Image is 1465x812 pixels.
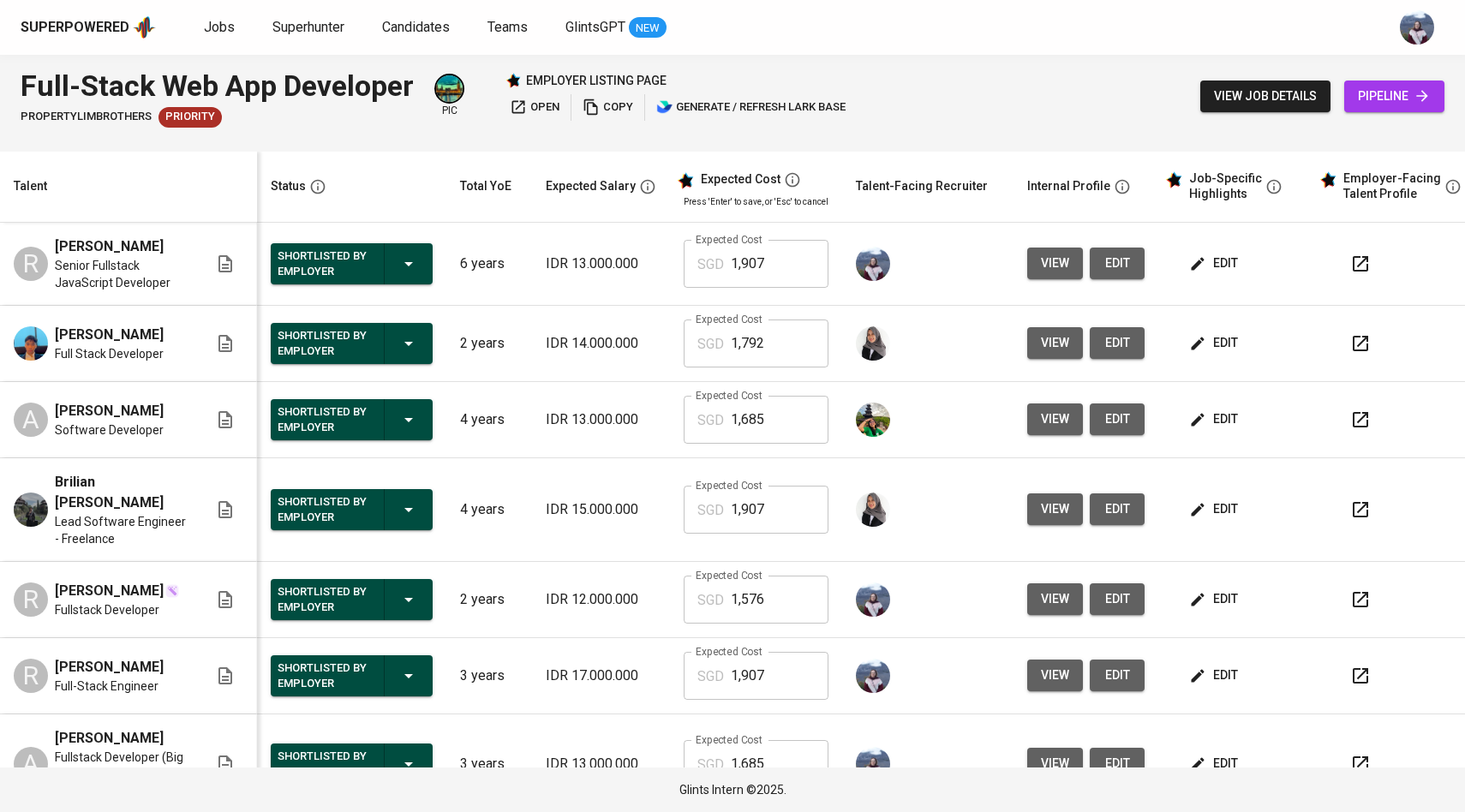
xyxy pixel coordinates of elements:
div: Shortlisted by Employer [278,745,370,783]
button: open [505,94,564,121]
p: IDR 13.000.000 [546,409,656,430]
div: Total YoE [460,176,511,197]
p: IDR 12.000.000 [546,589,656,610]
img: a5d44b89-0c59-4c54-99d0-a63b29d42bd3.jpg [436,75,463,102]
div: Shortlisted by Employer [278,491,370,528]
div: Internal Profile [1027,176,1110,197]
p: 4 years [460,499,518,520]
img: christine.raharja@glints.com [856,659,890,693]
span: edit [1103,588,1131,610]
div: A [14,403,48,437]
div: Full-Stack Web App Developer [21,65,414,107]
div: Job-Specific Highlights [1189,171,1262,201]
img: Brilian Natanael Zega [14,493,48,527]
p: employer listing page [526,72,667,89]
p: IDR 14.000.000 [546,333,656,354]
button: lark generate / refresh lark base [652,94,850,121]
a: edit [1090,327,1145,359]
span: view [1041,409,1069,430]
p: IDR 13.000.000 [546,254,656,274]
img: christine.raharja@glints.com [856,582,890,617]
button: view [1027,403,1083,435]
div: Superpowered [21,18,129,38]
span: edit [1103,253,1131,274]
span: view [1041,499,1069,520]
button: Shortlisted by Employer [271,655,433,696]
img: magic_wand.svg [165,584,179,598]
button: view [1027,327,1083,359]
p: 6 years [460,254,518,274]
div: Shortlisted by Employer [278,401,370,439]
button: Shortlisted by Employer [271,243,433,284]
img: lark [656,99,673,116]
span: GlintsGPT [565,19,625,35]
p: IDR 15.000.000 [546,499,656,520]
span: Full-Stack Engineer [55,678,158,695]
button: view job details [1200,81,1330,112]
button: Shortlisted by Employer [271,399,433,440]
span: view [1041,665,1069,686]
span: [PERSON_NAME] [55,657,164,678]
img: sinta.windasari@glints.com [856,326,890,361]
button: edit [1090,248,1145,279]
button: edit [1186,403,1245,435]
span: Superhunter [272,19,344,35]
p: 2 years [460,589,518,610]
span: view [1041,332,1069,354]
span: open [510,98,559,117]
img: glints_star.svg [1165,171,1182,188]
span: view job details [1214,86,1317,107]
span: Lead Software Engineer - Freelance [55,513,188,547]
button: edit [1186,748,1245,779]
button: edit [1090,403,1145,435]
p: SGD [697,410,724,431]
p: 3 years [460,754,518,774]
span: NEW [629,20,667,37]
img: christine.raharja@glints.com [856,747,890,781]
button: copy [578,94,637,121]
a: pipeline [1344,81,1444,112]
span: view [1041,253,1069,274]
div: R [14,247,48,281]
button: edit [1186,248,1245,279]
div: pic [434,74,464,118]
div: Shortlisted by Employer [278,325,370,362]
span: view [1041,753,1069,774]
span: copy [583,98,633,117]
p: SGD [697,755,724,775]
span: edit [1193,753,1238,774]
span: pipeline [1358,86,1431,107]
button: Shortlisted by Employer [271,489,433,530]
span: Software Developer [55,421,164,439]
img: christine.raharja@glints.com [1400,10,1434,45]
button: edit [1090,748,1145,779]
span: edit [1103,665,1131,686]
span: Fullstack Developer (Big Data Development Specialist) [55,749,188,800]
p: SGD [697,666,724,687]
div: Talent [14,176,47,197]
img: christine.raharja@glints.com [856,247,890,281]
button: view [1027,660,1083,691]
img: app logo [133,15,156,40]
span: edit [1103,409,1131,430]
a: edit [1090,583,1145,615]
span: edit [1193,332,1238,354]
p: 2 years [460,333,518,354]
span: Full Stack Developer [55,345,164,362]
button: edit [1090,493,1145,525]
span: edit [1103,332,1131,354]
p: SGD [697,254,724,275]
p: SGD [697,334,724,355]
span: [PERSON_NAME] [55,236,164,257]
img: Glints Star [505,73,521,88]
p: Press 'Enter' to save, or 'Esc' to cancel [684,195,828,208]
div: Shortlisted by Employer [278,245,370,283]
div: Employer-Facing Talent Profile [1343,171,1441,201]
a: Superhunter [272,17,348,39]
button: edit [1090,660,1145,691]
button: view [1027,583,1083,615]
